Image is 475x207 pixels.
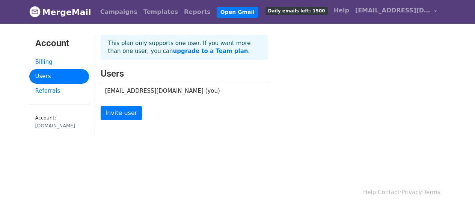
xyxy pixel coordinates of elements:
[29,4,91,20] a: MergeMail
[265,7,328,15] span: Daily emails left: 1500
[424,189,440,196] a: Terms
[35,115,83,129] small: Account:
[173,48,248,54] a: upgrade to a Team plan
[401,189,422,196] a: Privacy
[35,122,83,129] div: [DOMAIN_NAME]
[262,3,331,18] a: Daily emails left: 1500
[355,6,430,15] span: [EMAIL_ADDRESS][DOMAIN_NAME]
[101,106,142,120] a: Invite user
[378,189,400,196] a: Contact
[101,35,268,60] p: This plan only supports one user. If you want more than one user, you can .
[101,68,268,79] h3: Users
[101,82,256,100] td: [EMAIL_ADDRESS][DOMAIN_NAME] (you)
[29,69,89,84] a: Users
[331,3,352,18] a: Help
[352,3,440,21] a: [EMAIL_ADDRESS][DOMAIN_NAME]
[29,84,89,98] a: Referrals
[29,55,89,70] a: Billing
[217,7,258,18] a: Open Gmail
[29,6,41,17] img: MergeMail logo
[97,5,140,20] a: Campaigns
[181,5,214,20] a: Reports
[35,38,83,49] h3: Account
[140,5,181,20] a: Templates
[363,189,376,196] a: Help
